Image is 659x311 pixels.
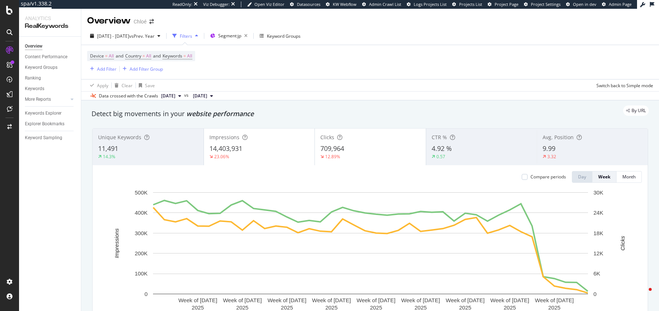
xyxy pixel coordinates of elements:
[135,189,148,196] text: 500K
[320,144,344,153] span: 709,964
[25,134,62,142] div: Keyword Sampling
[593,79,653,91] button: Switch back to Simple mode
[193,93,207,99] span: 2024 Jun. 23rd
[161,93,175,99] span: 2025 Sep. 30th
[572,171,592,183] button: Day
[634,286,652,304] iframe: Intercom live chat
[622,174,636,180] div: Month
[134,18,146,25] div: Chloé
[97,66,116,72] div: Add Filter
[593,210,603,216] text: 24K
[25,110,62,117] div: Keywords Explorer
[136,79,155,91] button: Save
[547,153,556,160] div: 3.32
[543,144,555,153] span: 9.99
[290,1,320,7] a: Datasources
[401,297,440,303] text: Week of [DATE]
[593,189,603,196] text: 30K
[142,53,145,59] span: =
[524,1,561,7] a: Project Settings
[281,304,293,311] text: 2025
[598,174,610,180] div: Week
[357,297,395,303] text: Week of [DATE]
[170,30,201,42] button: Filters
[109,51,114,61] span: All
[87,79,108,91] button: Apply
[122,82,133,89] div: Clear
[180,33,192,39] div: Filters
[432,134,447,141] span: CTR %
[25,42,76,50] a: Overview
[602,1,632,7] a: Admin Page
[488,1,518,7] a: Project Page
[25,96,68,103] a: More Reports
[25,85,44,93] div: Keywords
[267,33,301,39] div: Keyword Groups
[326,1,357,7] a: KW Webflow
[596,82,653,89] div: Switch back to Simple mode
[25,74,76,82] a: Ranking
[25,85,76,93] a: Keywords
[187,51,192,61] span: All
[432,144,452,153] span: 4.92 %
[452,1,482,7] a: Projects List
[592,171,617,183] button: Week
[25,42,42,50] div: Overview
[362,1,401,7] a: Admin Crawl List
[135,210,148,216] text: 400K
[370,304,382,311] text: 2025
[495,1,518,7] span: Project Page
[25,120,76,128] a: Explorer Bookmarks
[325,304,338,311] text: 2025
[90,53,104,59] span: Device
[504,304,516,311] text: 2025
[190,92,216,100] button: [DATE]
[297,1,320,7] span: Datasources
[87,30,163,42] button: [DATE] - [DATE]vsPrev. Year
[325,153,340,160] div: 12.89%
[623,105,649,116] div: legacy label
[120,64,163,73] button: Add Filter Group
[535,297,574,303] text: Week of [DATE]
[369,1,401,7] span: Admin Crawl List
[209,134,239,141] span: Impressions
[99,93,158,99] div: Data crossed with the Crawls
[333,1,357,7] span: KW Webflow
[163,53,182,59] span: Keywords
[247,1,284,7] a: Open Viz Editor
[593,291,596,297] text: 0
[593,270,600,277] text: 6K
[209,144,242,153] span: 14,403,931
[446,297,485,303] text: Week of [DATE]
[135,230,148,236] text: 300K
[617,171,642,183] button: Month
[312,297,351,303] text: Week of [DATE]
[573,1,596,7] span: Open in dev
[172,1,192,7] div: ReadOnly:
[130,66,163,72] div: Add Filter Group
[25,110,76,117] a: Keywords Explorer
[459,1,482,7] span: Projects List
[25,64,57,71] div: Keyword Groups
[125,53,141,59] span: Country
[25,120,64,128] div: Explorer Bookmarks
[593,250,603,256] text: 12K
[184,92,190,99] span: vs
[158,92,184,100] button: [DATE]
[609,1,632,7] span: Admin Page
[320,134,334,141] span: Clicks
[25,74,41,82] div: Ranking
[414,304,427,311] text: 2025
[25,53,67,61] div: Content Performance
[632,108,646,113] span: By URL
[135,270,148,277] text: 100K
[112,79,133,91] button: Clear
[149,19,154,24] div: arrow-right-arrow-left
[25,15,75,22] div: Analytics
[192,304,204,311] text: 2025
[97,33,129,39] span: [DATE] - [DATE]
[103,153,115,160] div: 14.3%
[25,53,76,61] a: Content Performance
[25,22,75,30] div: RealKeywords
[530,174,566,180] div: Compare periods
